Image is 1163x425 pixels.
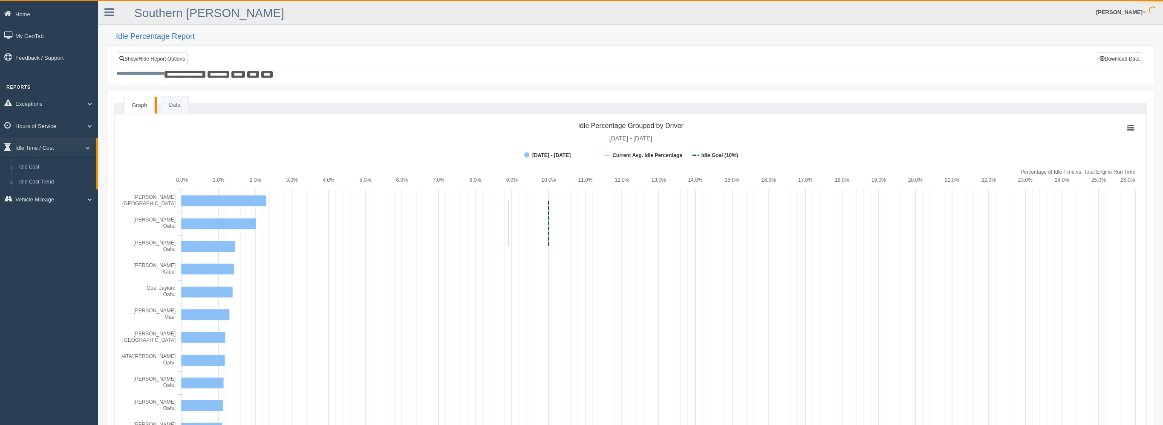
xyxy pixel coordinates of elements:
[872,177,886,183] text: 19.0%
[541,177,556,183] text: 10.0%
[163,360,176,366] tspan: Oahu
[762,177,776,183] text: 16.0%
[133,308,176,314] tspan: [PERSON_NAME]
[147,285,176,291] tspan: Que, Jaylord
[117,52,188,65] a: Show/Hide Report Options
[1091,177,1106,183] text: 25.0%
[249,177,261,183] text: 2.0%
[470,177,482,183] text: 8.0%
[176,177,188,183] text: 0.0%
[609,135,652,142] tspan: [DATE] - [DATE]
[163,246,176,252] tspan: Oahu
[1097,52,1142,65] button: Download Data
[133,399,176,405] tspan: [PERSON_NAME]
[122,337,176,343] tspan: [GEOGRAPHIC_DATA]
[163,291,176,297] tspan: Oahu
[134,6,284,20] a: Southern [PERSON_NAME]
[116,32,1154,41] h2: Idle Percentage Report
[122,201,176,207] tspan: [GEOGRAPHIC_DATA]
[133,262,176,268] tspan: [PERSON_NAME]
[133,331,176,337] tspan: [PERSON_NAME]
[701,152,738,158] tspan: Idle Goal (10%)
[133,217,176,223] tspan: [PERSON_NAME]
[798,177,813,183] text: 17.0%
[124,97,155,114] a: Graph
[1018,177,1033,183] text: 23.0%
[164,314,176,320] tspan: Maui
[578,177,592,183] text: 11.0%
[163,405,176,411] tspan: Oahu
[532,152,571,158] tspan: [DATE] - [DATE]
[651,177,666,183] text: 13.0%
[835,177,849,183] text: 18.0%
[76,353,176,359] tspan: [DEMOGRAPHIC_DATA][PERSON_NAME]
[1021,169,1136,175] tspan: Percentage of Idle Time vs. Total Engine Run Time
[1120,177,1135,183] text: 26.0%
[133,240,176,246] tspan: [PERSON_NAME]
[133,376,176,382] tspan: [PERSON_NAME]
[162,269,176,275] tspan: Kauai
[908,177,923,183] text: 20.0%
[133,194,176,200] tspan: [PERSON_NAME]
[612,152,682,158] tspan: Current Avg. Idle Percentage
[688,177,703,183] text: 14.0%
[1055,177,1069,183] text: 24.0%
[360,177,372,183] text: 5.0%
[981,177,996,183] text: 22.0%
[725,177,739,183] text: 15.0%
[286,177,298,183] text: 3.0%
[323,177,335,183] text: 4.0%
[213,177,225,183] text: 1.0%
[615,177,629,183] text: 12.0%
[506,177,518,183] text: 9.0%
[396,177,408,183] text: 6.0%
[945,177,959,183] text: 21.0%
[15,160,96,175] a: Idle Cost
[578,122,684,129] tspan: Idle Percentage Grouped by Driver
[163,382,176,388] tspan: Oahu
[161,96,188,114] a: Data
[433,177,445,183] text: 7.0%
[163,223,176,229] tspan: Oahu
[15,175,96,190] a: Idle Cost Trend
